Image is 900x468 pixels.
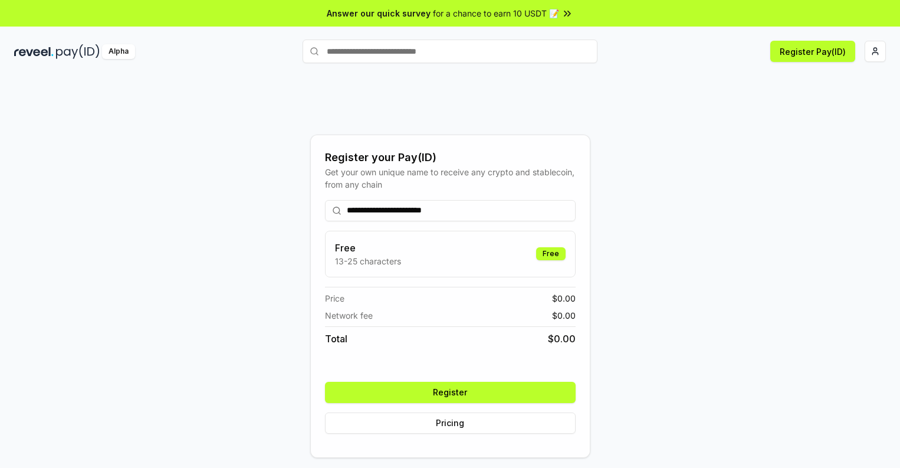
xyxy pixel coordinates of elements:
[325,309,373,322] span: Network fee
[325,166,576,191] div: Get your own unique name to receive any crypto and stablecoin, from any chain
[325,332,347,346] span: Total
[325,292,344,305] span: Price
[770,41,855,62] button: Register Pay(ID)
[102,44,135,59] div: Alpha
[325,149,576,166] div: Register your Pay(ID)
[327,7,431,19] span: Answer our quick survey
[325,382,576,403] button: Register
[56,44,100,59] img: pay_id
[325,413,576,434] button: Pricing
[536,247,566,260] div: Free
[552,292,576,305] span: $ 0.00
[335,255,401,267] p: 13-25 characters
[335,241,401,255] h3: Free
[14,44,54,59] img: reveel_dark
[552,309,576,322] span: $ 0.00
[433,7,559,19] span: for a chance to earn 10 USDT 📝
[548,332,576,346] span: $ 0.00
